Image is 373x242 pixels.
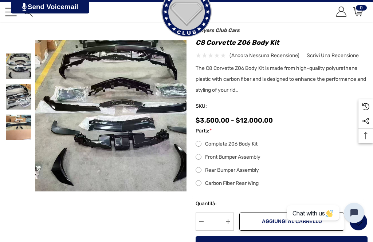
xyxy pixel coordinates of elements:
[352,7,363,17] a: Carrello con 0 articoli
[307,51,359,60] a: Scrivi una recensione
[196,127,368,135] label: Parts:
[353,7,363,17] svg: Review Your Cart
[196,101,232,111] span: SKU:
[196,153,368,162] label: Front Bumper Assembly
[22,3,27,11] img: PjwhLS0gR2VuZXJhdG9yOiBHcmF2aXQuaW8gLS0+PHN2ZyB4bWxucz0iaHR0cDovL3d3dy53My5vcmcvMjAwMC9zdmciIHhtb...
[362,103,369,110] svg: Recently Viewed
[5,6,17,18] a: Toggle menu
[196,116,273,124] span: $3,500.00 - $12,000.00
[239,213,344,231] button: Aggiungi al carrello
[196,179,368,188] label: Carbon Fiber Rear Wing
[336,7,346,17] svg: Account
[196,65,366,93] span: The C8 Corvette Z06 Body Kit is made from high-quality polyurethane plastic with carbon fiber and...
[307,52,359,59] span: Scrivi una recensione
[196,37,368,48] h1: C8 Corvette Z06 Body Kit
[362,118,369,125] svg: Social Media
[5,11,17,12] span: Toggle menu
[335,7,346,17] a: Accedi
[6,84,31,110] img: For Sale: C8 Corvette Z06 Body Kit
[6,53,31,79] img: For Sale: C8 Corvette Z06 Body Kit
[196,140,368,148] label: Complete Z06 Body Kit
[35,40,186,191] img: For Sale: C8 Corvette Z06 Body Kit
[356,5,367,11] span: 0
[196,199,234,208] label: Quantità:
[6,115,31,140] img: For Sale: C8 Corvette Z06 Body Kit
[358,132,373,139] svg: Top
[229,51,299,60] span: (Ancora nessuna recensione)
[196,166,368,175] label: Rear Bumper Assembly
